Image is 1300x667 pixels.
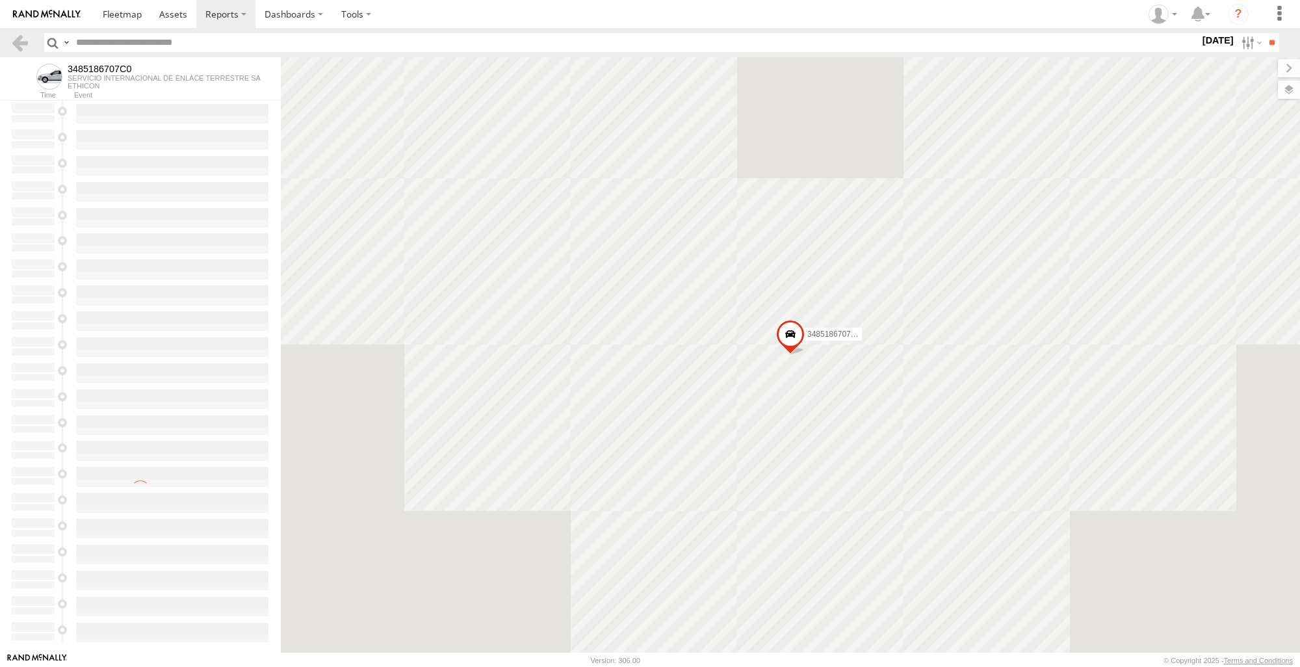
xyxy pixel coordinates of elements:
[68,74,261,82] div: SERVICIO INTERNACIONAL DE ENLACE TERRESTRE SA
[68,64,261,74] div: 3485186707C0 - View Asset History
[61,33,71,52] label: Search Query
[10,33,29,52] a: Back to previous Page
[13,10,81,19] img: rand-logo.svg
[1144,5,1182,24] div: eramir69 .
[1224,657,1293,664] a: Terms and Conditions
[591,657,640,664] div: Version: 306.00
[1163,657,1293,664] div: © Copyright 2025 -
[10,92,56,99] div: Time
[807,330,861,339] span: 3485186707C0
[68,82,261,90] div: ETHICON
[1200,33,1236,47] label: [DATE]
[1236,33,1264,52] label: Search Filter Options
[74,92,281,99] div: Event
[1228,4,1249,25] i: ?
[7,654,67,667] a: Visit our Website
